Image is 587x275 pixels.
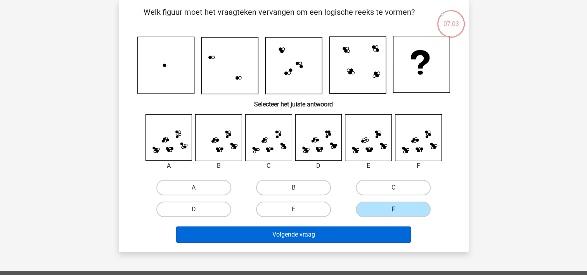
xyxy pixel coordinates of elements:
[356,202,431,217] label: F
[256,202,331,217] label: E
[131,94,456,108] h6: Selecteer het juiste antwoord
[156,180,231,195] label: A
[131,6,427,30] p: Welk figuur moet het vraagteken vervangen om een logische reeks te vormen?
[389,161,448,171] div: F
[189,161,248,171] div: B
[239,161,298,171] div: C
[156,202,231,217] label: D
[289,161,348,171] div: D
[436,9,466,29] div: 07:03
[356,180,431,195] label: C
[256,180,331,195] label: B
[176,226,411,243] button: Volgende vraag
[140,161,198,171] div: A
[339,161,398,171] div: E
